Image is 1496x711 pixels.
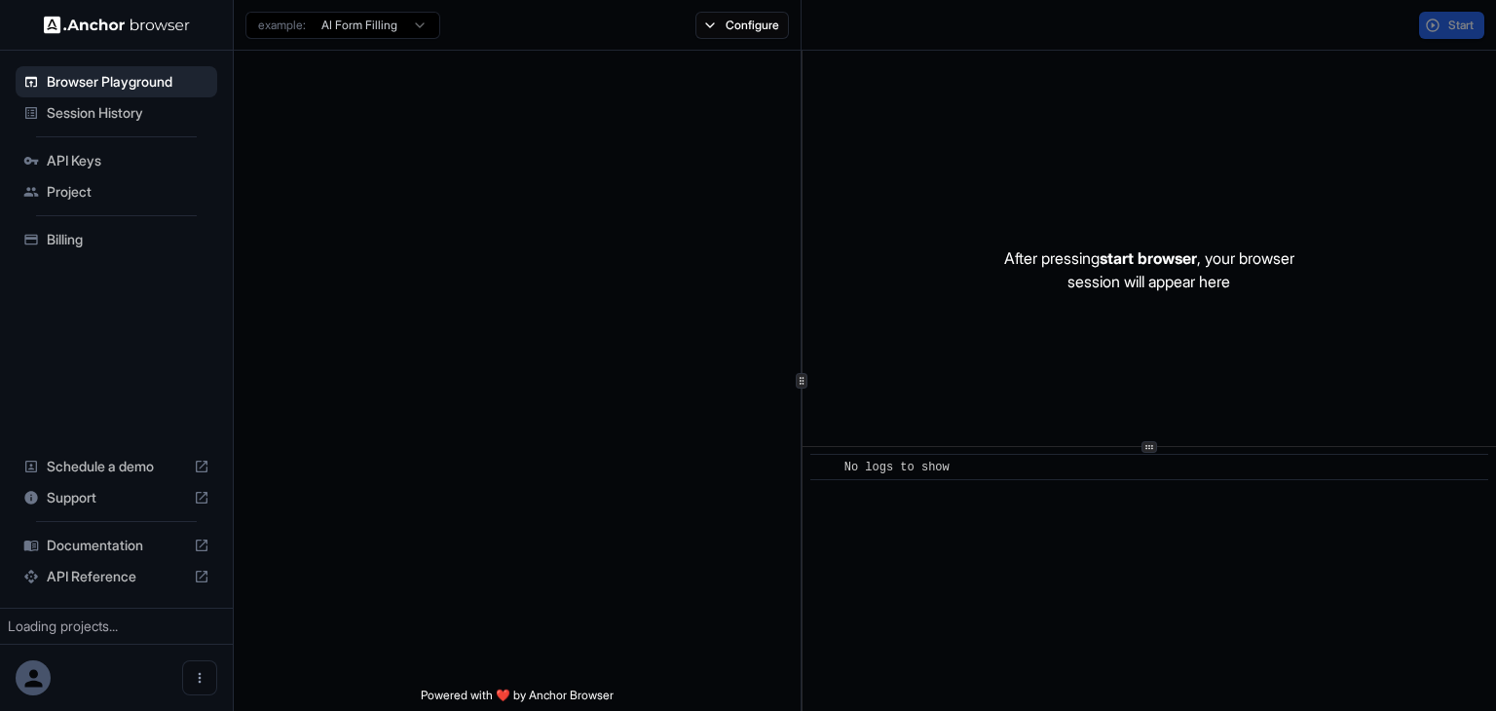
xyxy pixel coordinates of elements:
div: Support [16,482,217,513]
span: API Reference [47,567,186,586]
div: API Keys [16,145,217,176]
div: API Reference [16,561,217,592]
div: Loading projects... [8,617,225,636]
div: Session History [16,97,217,129]
button: Open menu [182,660,217,695]
span: No logs to show [844,461,950,474]
span: Session History [47,103,209,123]
span: API Keys [47,151,209,170]
p: After pressing , your browser session will appear here [1004,246,1294,293]
button: Configure [695,12,790,39]
div: Billing [16,224,217,255]
span: Browser Playground [47,72,209,92]
div: Documentation [16,530,217,561]
span: Powered with ❤️ by Anchor Browser [421,688,614,711]
span: Documentation [47,536,186,555]
span: Project [47,182,209,202]
div: Schedule a demo [16,451,217,482]
span: Schedule a demo [47,457,186,476]
div: Browser Playground [16,66,217,97]
span: example: [258,18,306,33]
span: Billing [47,230,209,249]
span: Support [47,488,186,507]
span: ​ [820,458,830,477]
span: start browser [1100,248,1197,268]
img: Anchor Logo [44,16,190,34]
div: Project [16,176,217,207]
